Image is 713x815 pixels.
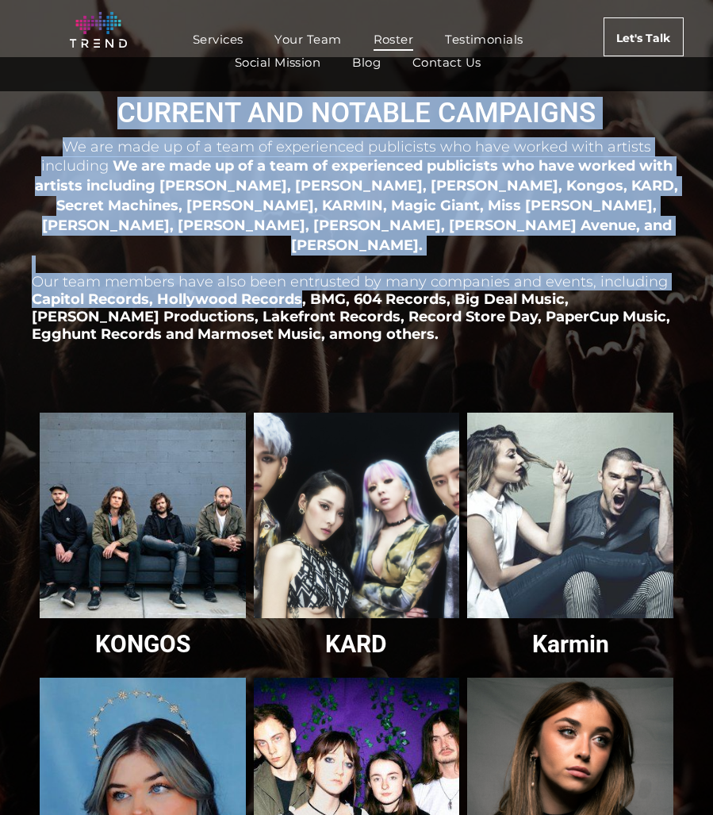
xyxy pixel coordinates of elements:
a: KARD [254,413,460,619]
span: We are made up of a team of experienced publicists who have worked with artists including [PERSON... [35,157,678,253]
span: Our team members have also been entrusted by many companies and events, including [32,273,668,290]
a: Blog [336,51,397,74]
span: We are made up of a team of experienced publicists who have worked with artists including [41,138,651,175]
a: Kongos [40,413,246,619]
h3: Karmin [532,630,609,658]
iframe: Chat Widget [634,739,713,815]
a: Karmin [467,413,673,619]
a: Social Mission [219,51,336,74]
a: Services [177,28,259,51]
span: Capitol Records, Hollywood Records, BMG, 604 Records, Big Deal Music, [PERSON_NAME] Productions, ... [32,290,670,343]
h3: KARD [325,630,387,658]
a: Roster [358,28,430,51]
a: Testimonials [429,28,539,51]
span: CURRENT AND NOTABLE CAMPAIGNS [117,97,596,129]
img: logo [70,12,128,48]
a: Contact Us [397,51,497,74]
span: Let's Talk [616,18,670,58]
a: Let's Talk [604,17,684,56]
h3: KONGOS [95,630,190,658]
a: Your Team [259,28,357,51]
